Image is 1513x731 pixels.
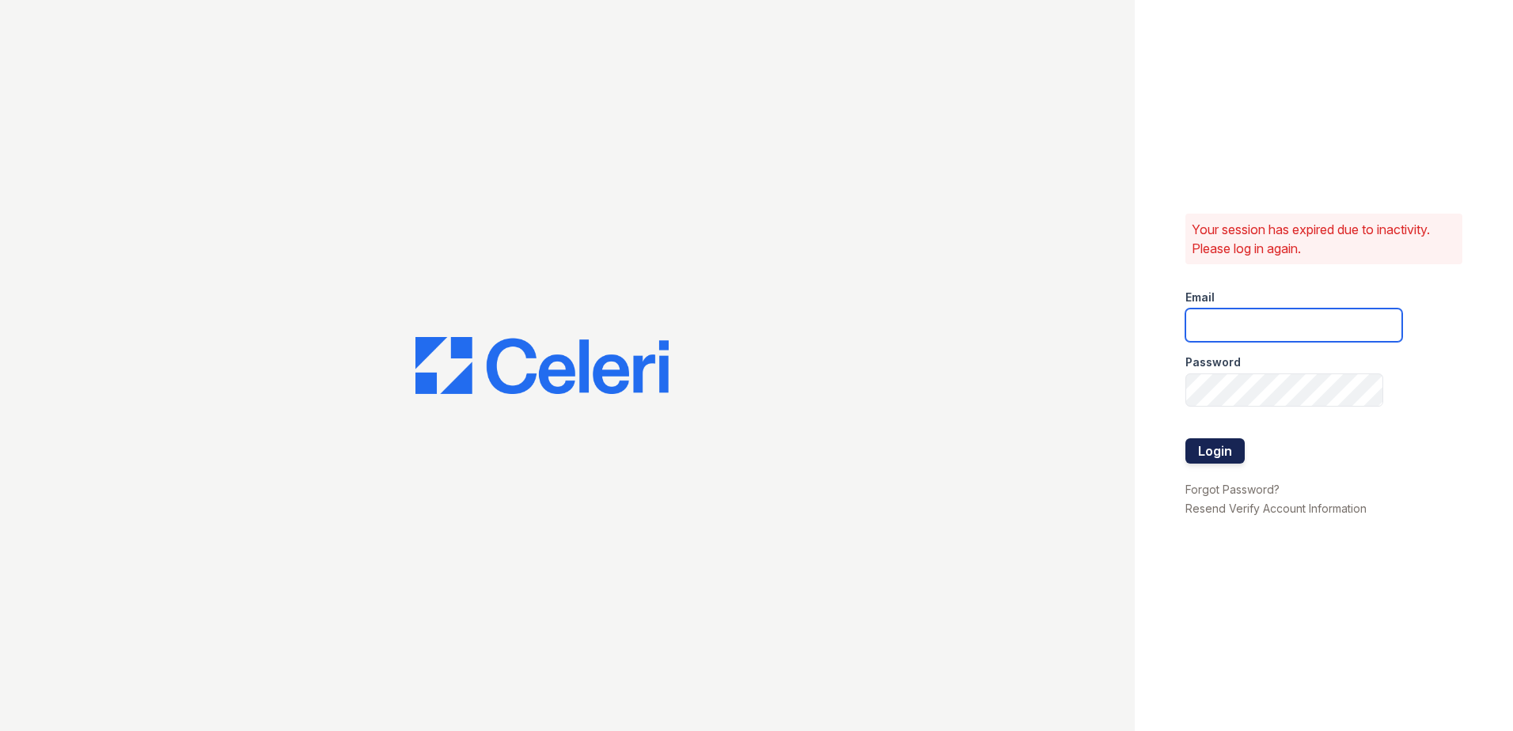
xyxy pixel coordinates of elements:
[1185,354,1241,370] label: Password
[1185,438,1245,464] button: Login
[415,337,669,394] img: CE_Logo_Blue-a8612792a0a2168367f1c8372b55b34899dd931a85d93a1a3d3e32e68fde9ad4.png
[1185,502,1367,515] a: Resend Verify Account Information
[1192,220,1456,258] p: Your session has expired due to inactivity. Please log in again.
[1185,483,1280,496] a: Forgot Password?
[1185,290,1215,305] label: Email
